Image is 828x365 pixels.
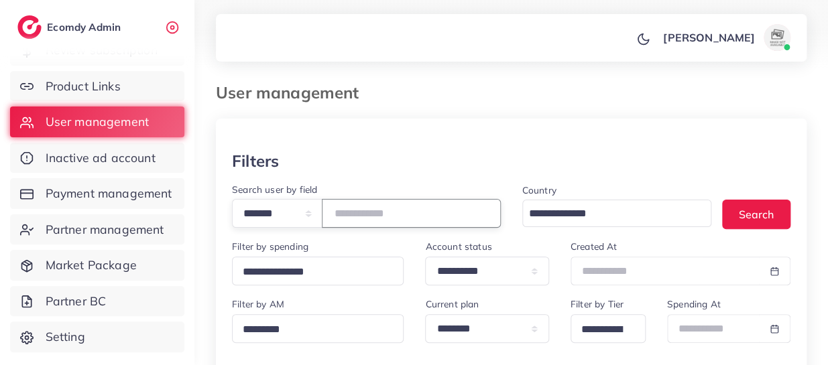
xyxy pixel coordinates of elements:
[46,293,107,310] span: Partner BC
[10,35,184,66] a: Review subscription
[667,297,721,311] label: Spending At
[232,183,317,196] label: Search user by field
[425,297,479,311] label: Current plan
[10,106,184,137] a: User management
[46,113,149,131] span: User management
[10,214,184,245] a: Partner management
[17,15,124,39] a: logoEcomdy Admin
[10,178,184,209] a: Payment management
[663,29,755,46] p: [PERSON_NAME]
[656,24,796,51] a: [PERSON_NAME]avatar
[571,314,646,343] div: Search for option
[46,78,121,95] span: Product Links
[571,240,617,253] label: Created At
[10,143,184,173] a: Inactive ad account
[10,321,184,352] a: Setting
[10,286,184,317] a: Partner BC
[46,149,156,167] span: Inactive ad account
[571,297,624,311] label: Filter by Tier
[238,319,386,340] input: Search for option
[232,240,308,253] label: Filter by spending
[216,83,369,102] h3: User management
[232,297,284,311] label: Filter by AM
[46,185,172,202] span: Payment management
[46,328,85,346] span: Setting
[232,314,404,343] div: Search for option
[17,15,42,39] img: logo
[722,200,790,228] button: Search
[46,221,164,238] span: Partner management
[524,204,695,224] input: Search for option
[522,184,556,197] label: Country
[232,151,279,171] h3: Filters
[425,240,491,253] label: Account status
[577,319,628,340] input: Search for option
[232,257,404,285] div: Search for option
[10,250,184,281] a: Market Package
[764,24,790,51] img: avatar
[238,262,386,283] input: Search for option
[47,21,124,33] h2: Ecomdy Admin
[522,200,712,227] div: Search for option
[46,257,137,274] span: Market Package
[10,71,184,102] a: Product Links
[46,42,158,59] span: Review subscription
